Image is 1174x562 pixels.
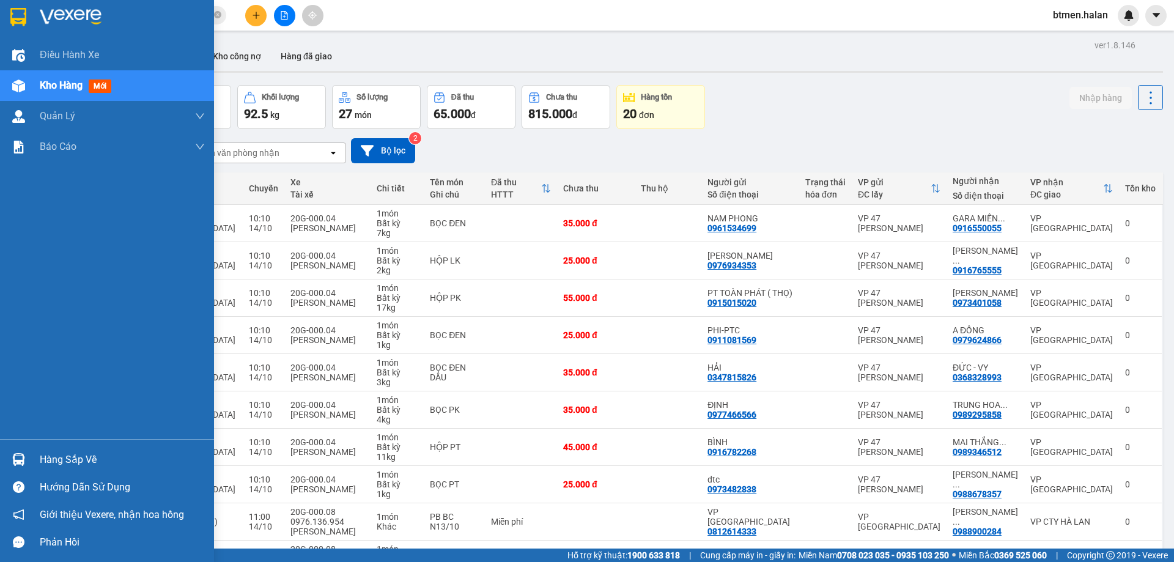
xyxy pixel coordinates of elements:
span: btmen.halan [1043,7,1118,23]
div: Hàng tồn [641,93,672,102]
div: ĐC giao [1030,190,1103,199]
span: Miền Bắc [959,549,1047,562]
div: GARA MIỀN BẮC-V.YÊN [953,213,1018,223]
div: VP nhận [1030,177,1103,187]
div: 35.000 đ [563,368,629,377]
div: 25.000 đ [563,479,629,489]
div: 14/10 [249,447,278,457]
span: | [1056,549,1058,562]
div: VP 47 [PERSON_NAME] [858,475,940,494]
div: VP 47 [PERSON_NAME] [858,437,940,457]
sup: 2 [409,132,421,144]
div: VP [GEOGRAPHIC_DATA] [1030,400,1113,420]
div: Tên món [430,177,479,187]
div: 20G-000.04 [290,288,364,298]
span: ... [999,437,1006,447]
span: Giới thiệu Vexere, nhận hoa hồng [40,507,184,522]
div: 1 kg [377,489,418,499]
div: HTTT [491,190,541,199]
div: 14/10 [249,410,278,420]
div: Chi tiết [377,183,418,193]
button: aim [302,5,323,26]
div: Chưa thu [563,183,629,193]
div: NGỌC KẾ TOÁN [953,507,1018,527]
div: BÌNH [707,437,793,447]
span: Điều hành xe [40,47,99,62]
div: VP 47 [PERSON_NAME] [858,213,940,233]
div: Ghi chú [430,190,479,199]
div: VP 47 [PERSON_NAME] [858,363,940,382]
div: 0 [1125,293,1156,303]
span: ... [1000,400,1008,410]
div: Tài xế [290,190,364,199]
div: 0911081569 [707,335,756,345]
span: ... [953,517,960,527]
span: 815.000 [528,106,572,121]
div: ĐỊNH [707,400,793,410]
div: VP [GEOGRAPHIC_DATA] [1030,325,1113,345]
div: 20G-000.04 [290,475,364,484]
span: món [355,110,372,120]
div: 0979624866 [953,335,1002,345]
div: 14/10 [249,522,278,531]
div: Số lượng [356,93,388,102]
div: 0 [1125,330,1156,340]
div: Chuyến [249,183,278,193]
button: Khối lượng92.5kg [237,85,326,129]
div: Bất kỳ [377,330,418,340]
div: ĐC lấy [858,190,931,199]
div: Số điện thoại [953,191,1018,201]
img: warehouse-icon [12,110,25,123]
div: 0 [1125,218,1156,228]
div: PT TOÀN PHÁT ( THỌ) [707,288,793,298]
div: 0976.136.954 [PERSON_NAME] [290,517,364,536]
span: Hỗ trợ kỹ thuật: [567,549,680,562]
div: Người gửi [707,177,793,187]
div: 1 kg [377,340,418,350]
div: Trạng thái [805,177,846,187]
div: BỌC PT [430,479,479,489]
div: 0 [1125,405,1156,415]
div: 10:10 [249,213,278,223]
div: ĐỨC HUY V,PHÚC [953,246,1018,265]
span: copyright [1106,551,1115,560]
span: | [689,549,691,562]
div: PHẠM GIA [707,251,793,261]
div: BỌC ĐEN [430,218,479,228]
div: 55.000 đ [563,293,629,303]
th: Toggle SortBy [1024,172,1119,205]
strong: 0708 023 035 - 0935 103 250 [837,550,949,560]
div: 1 món [377,283,418,293]
div: VP [GEOGRAPHIC_DATA] [1030,363,1113,382]
div: Số điện thoại [707,190,793,199]
span: 92.5 [244,106,268,121]
span: down [195,111,205,121]
div: 0 [1125,368,1156,377]
div: 7 kg [377,228,418,238]
div: PHI-PTC [707,325,793,335]
div: BỌC ĐEN DẦU [430,363,479,382]
div: QUANG HIỂU [953,288,1018,298]
div: HỘP PK [430,293,479,303]
div: 1 món [377,470,418,479]
button: Đã thu65.000đ [427,85,515,129]
span: 27 [339,106,352,121]
div: ver 1.8.146 [1095,39,1135,52]
span: caret-down [1151,10,1162,21]
div: 11:00 [249,512,278,522]
div: VP 47 [PERSON_NAME] [858,400,940,420]
span: ... [998,213,1005,223]
button: Bộ lọc [351,138,415,163]
div: 0961534699 [707,223,756,233]
img: solution-icon [12,141,25,153]
div: A ĐỒNG [953,325,1018,335]
div: Hàng sắp về [40,451,205,469]
button: Hàng đã giao [271,42,342,71]
img: logo-vxr [10,8,26,26]
span: ... [953,479,960,489]
div: 1 món [377,544,418,554]
span: question-circle [13,481,24,493]
div: 0916765555 [953,265,1002,275]
div: 20G-000.04 [290,437,364,447]
span: ... [953,256,960,265]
